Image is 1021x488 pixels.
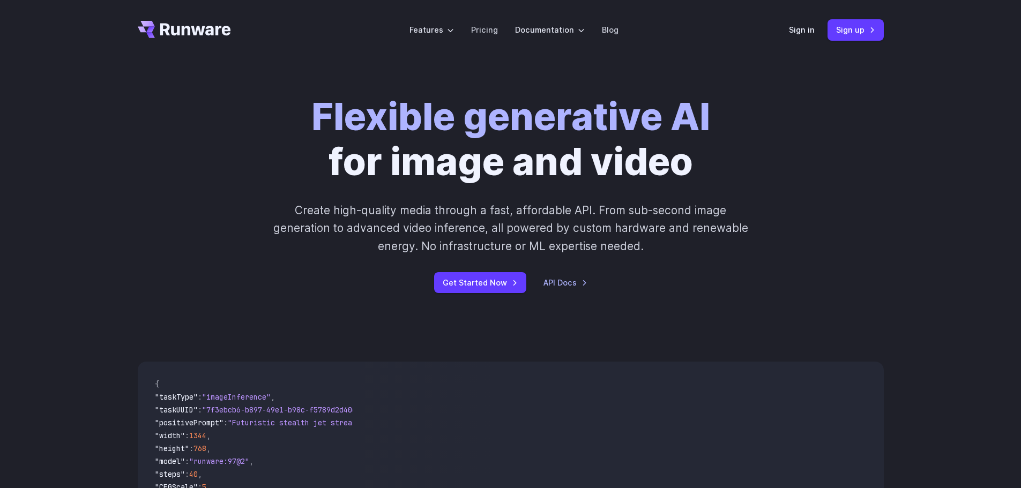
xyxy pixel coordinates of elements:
p: Create high-quality media through a fast, affordable API. From sub-second image generation to adv... [272,201,749,255]
span: : [198,405,202,415]
a: Sign in [789,24,815,36]
span: "Futuristic stealth jet streaking through a neon-lit cityscape with glowing purple exhaust" [228,418,618,427]
a: Blog [602,24,618,36]
span: 768 [193,444,206,453]
span: 1344 [189,431,206,440]
span: : [185,456,189,466]
a: Sign up [828,19,884,40]
a: Pricing [471,24,498,36]
label: Features [409,24,454,36]
span: : [223,418,228,427]
span: , [198,469,202,479]
span: , [249,456,254,466]
a: Go to / [138,21,231,38]
span: "steps" [155,469,185,479]
span: : [198,392,202,402]
span: "runware:97@2" [189,456,249,466]
span: "positivePrompt" [155,418,223,427]
span: "width" [155,431,185,440]
span: "height" [155,444,189,453]
span: : [185,469,189,479]
span: "taskUUID" [155,405,198,415]
span: 40 [189,469,198,479]
a: Get Started Now [434,272,526,293]
h1: for image and video [311,94,710,184]
strong: Flexible generative AI [311,94,710,139]
span: { [155,379,159,389]
a: API Docs [543,276,587,289]
span: : [189,444,193,453]
span: "taskType" [155,392,198,402]
span: "imageInference" [202,392,271,402]
label: Documentation [515,24,585,36]
span: : [185,431,189,440]
span: "model" [155,456,185,466]
span: , [206,444,211,453]
span: , [206,431,211,440]
span: , [271,392,275,402]
span: "7f3ebcb6-b897-49e1-b98c-f5789d2d40d7" [202,405,365,415]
